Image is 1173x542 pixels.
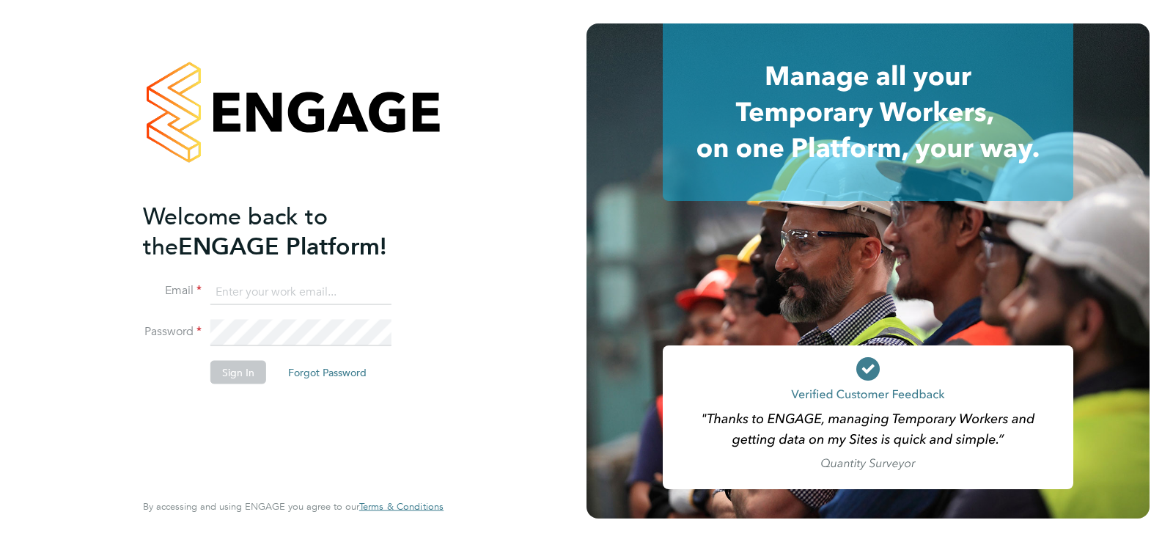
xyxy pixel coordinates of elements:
[359,500,444,513] span: Terms & Conditions
[143,500,444,513] span: By accessing and using ENGAGE you agree to our
[359,501,444,513] a: Terms & Conditions
[276,361,378,384] button: Forgot Password
[143,202,328,260] span: Welcome back to the
[210,361,266,384] button: Sign In
[210,279,391,305] input: Enter your work email...
[143,324,202,340] label: Password
[143,283,202,299] label: Email
[143,201,429,261] h2: ENGAGE Platform!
